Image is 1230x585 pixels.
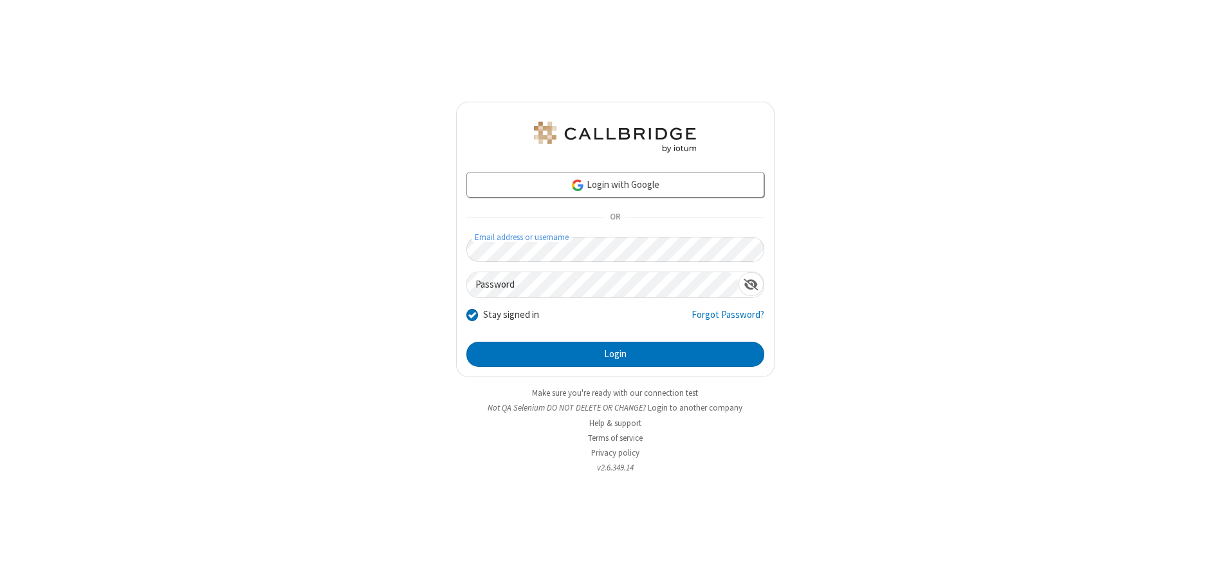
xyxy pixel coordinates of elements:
a: Login with Google [466,172,764,198]
a: Make sure you're ready with our connection test [532,387,698,398]
a: Help & support [589,418,641,429]
img: google-icon.png [571,178,585,192]
li: Not QA Selenium DO NOT DELETE OR CHANGE? [456,402,775,414]
button: Login [466,342,764,367]
div: Show password [739,272,764,296]
label: Stay signed in [483,308,539,322]
li: v2.6.349.14 [456,461,775,474]
span: OR [605,209,625,227]
a: Privacy policy [591,447,639,458]
button: Login to another company [648,402,742,414]
a: Terms of service [588,432,643,443]
a: Forgot Password? [692,308,764,332]
img: QA Selenium DO NOT DELETE OR CHANGE [531,122,699,153]
input: Email address or username [466,237,764,262]
input: Password [467,272,739,297]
